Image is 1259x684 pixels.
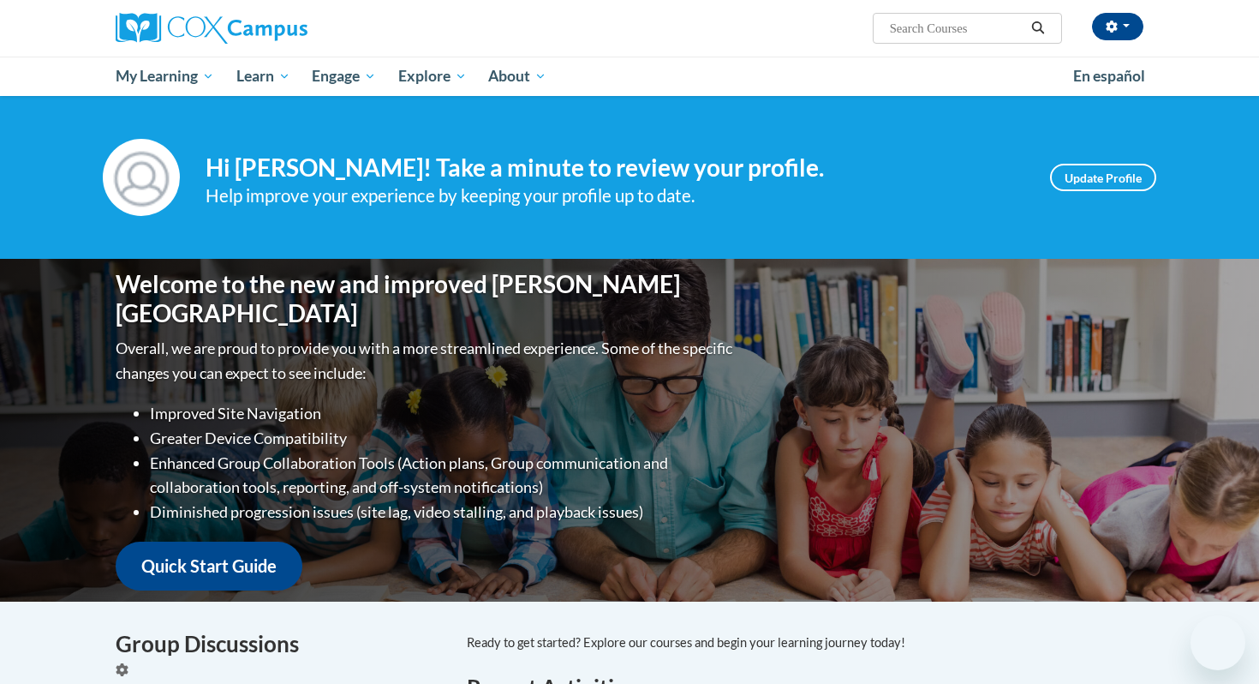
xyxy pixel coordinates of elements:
[150,426,737,451] li: Greater Device Compatibility
[398,66,467,87] span: Explore
[116,542,302,591] a: Quick Start Guide
[90,57,1169,96] div: Main menu
[116,270,737,327] h1: Welcome to the new and improved [PERSON_NAME][GEOGRAPHIC_DATA]
[150,500,737,525] li: Diminished progression issues (site lag, video stalling, and playback issues)
[116,627,441,661] h4: Group Discussions
[387,57,478,96] a: Explore
[236,66,290,87] span: Learn
[116,336,737,386] p: Overall, we are proud to provide you with a more streamlined experience. Some of the specific cha...
[1050,164,1156,191] a: Update Profile
[206,153,1024,183] h4: Hi [PERSON_NAME]! Take a minute to review your profile.
[206,182,1024,210] div: Help improve your experience by keeping your profile up to date.
[103,139,180,216] img: Profile Image
[116,13,307,44] img: Cox Campus
[1062,58,1156,94] a: En español
[888,18,1025,39] input: Search Courses
[488,66,546,87] span: About
[104,57,225,96] a: My Learning
[301,57,387,96] a: Engage
[150,451,737,501] li: Enhanced Group Collaboration Tools (Action plans, Group communication and collaboration tools, re...
[1073,67,1145,85] span: En español
[225,57,301,96] a: Learn
[478,57,558,96] a: About
[312,66,376,87] span: Engage
[1190,615,1245,670] iframe: Button to launch messaging window
[1092,13,1143,40] button: Account Settings
[116,13,441,44] a: Cox Campus
[1025,18,1051,39] button: Search
[116,66,214,87] span: My Learning
[150,401,737,426] li: Improved Site Navigation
